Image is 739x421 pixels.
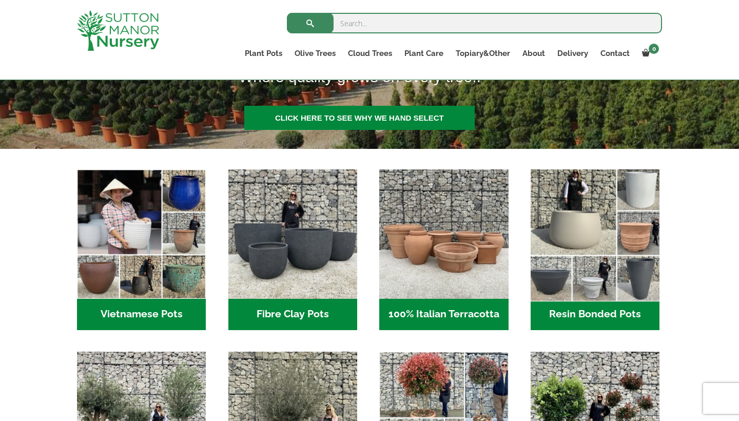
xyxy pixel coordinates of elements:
img: Home - 1B137C32 8D99 4B1A AA2F 25D5E514E47D 1 105 c [379,169,508,298]
a: About [516,46,551,61]
a: Plant Care [398,46,450,61]
a: Visit product category Vietnamese Pots [77,169,206,330]
h2: Vietnamese Pots [77,299,206,331]
a: Plant Pots [239,46,288,61]
a: 0 [636,46,662,61]
a: Contact [594,46,636,61]
span: 0 [649,44,659,54]
img: Home - 67232D1B A461 444F B0F6 BDEDC2C7E10B 1 105 c [528,166,663,302]
a: Delivery [551,46,594,61]
img: Home - 8194B7A3 2818 4562 B9DD 4EBD5DC21C71 1 105 c 1 [228,169,357,298]
a: Cloud Trees [342,46,398,61]
a: Visit product category 100% Italian Terracotta [379,169,508,330]
a: Visit product category Resin Bonded Pots [531,169,659,330]
h2: Resin Bonded Pots [531,299,659,331]
h2: 100% Italian Terracotta [379,299,508,331]
a: Topiary&Other [450,46,516,61]
input: Search... [287,13,662,33]
a: Olive Trees [288,46,342,61]
img: logo [77,10,159,51]
a: Visit product category Fibre Clay Pots [228,169,357,330]
h2: Fibre Clay Pots [228,299,357,331]
img: Home - 6E921A5B 9E2F 4B13 AB99 4EF601C89C59 1 105 c [77,169,206,298]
